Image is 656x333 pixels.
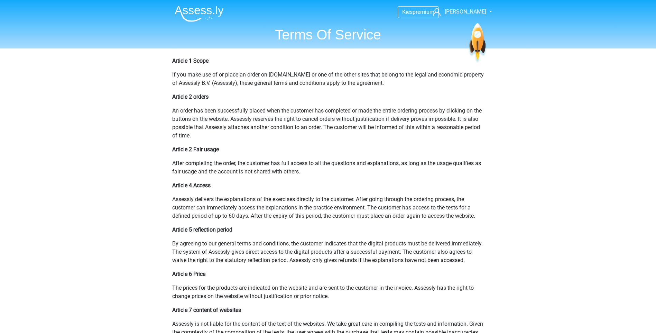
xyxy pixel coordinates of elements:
p: After completing the order, the customer has full access to all the questions and explanations, a... [172,159,484,176]
b: Article 1 Scope [172,57,209,64]
a: [PERSON_NAME] [430,8,487,16]
a: Kiespremium [398,7,438,17]
b: Article 2 orders [172,93,209,100]
p: By agreeing to our general terms and conditions, the customer indicates that the digital products... [172,240,484,264]
b: Article 6 Price [172,271,205,277]
img: Assessly [175,6,224,22]
p: An order has been successfully placed when the customer has completed or made the entire ordering... [172,107,484,140]
p: The prices for the products are indicated on the website and are sent to the customer in the invo... [172,284,484,300]
h1: Terms Of Service [169,26,487,43]
span: premium [413,9,434,15]
p: Assessly delivers the explanations of the exercises directly to the customer. After going through... [172,195,484,220]
b: Article 5 reflection period [172,226,232,233]
span: Kies [402,9,413,15]
img: spaceship.7d73109d6933.svg [468,23,487,64]
b: Article 4 Access [172,182,211,189]
span: [PERSON_NAME] [445,8,486,15]
b: Article 2 Fair usage [172,146,219,153]
b: Article 7 content of websites [172,307,241,313]
p: If you make use of or place an order on [DOMAIN_NAME] or one of the other sites that belong to th... [172,71,484,87]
